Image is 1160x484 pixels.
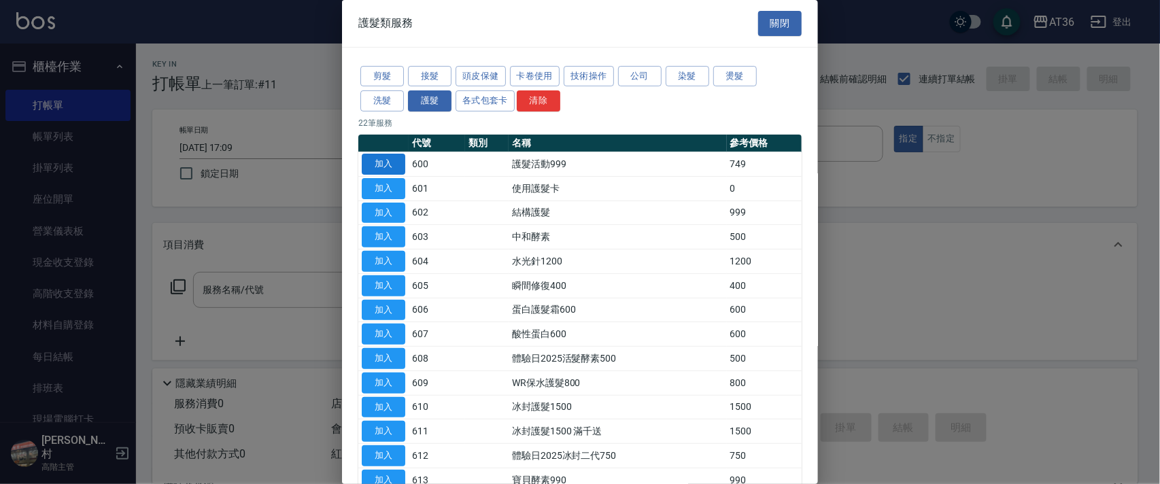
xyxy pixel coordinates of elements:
button: 加入 [362,397,405,418]
button: 加入 [362,348,405,369]
td: 602 [409,201,465,225]
button: 剪髮 [360,66,404,87]
button: 清除 [517,90,560,111]
button: 關閉 [758,11,802,36]
button: 燙髮 [713,66,757,87]
td: 冰封護髮1500 滿千送 [509,419,727,444]
td: 612 [409,444,465,468]
td: 600 [727,298,802,322]
p: 22 筆服務 [358,117,802,129]
button: 卡卷使用 [510,66,560,87]
button: 接髮 [408,66,451,87]
td: 1200 [727,249,802,274]
td: 冰封護髮1500 [509,395,727,419]
button: 加入 [362,178,405,199]
td: 500 [727,347,802,371]
td: 體驗日2025活髮酵素500 [509,347,727,371]
button: 加入 [362,421,405,442]
td: 0 [727,176,802,201]
td: 600 [409,152,465,177]
th: 類別 [465,135,509,152]
button: 加入 [362,445,405,466]
td: 607 [409,322,465,347]
td: 604 [409,249,465,274]
td: 400 [727,273,802,298]
td: 611 [409,419,465,444]
button: 加入 [362,373,405,394]
td: 1500 [727,419,802,444]
td: 瞬間修復400 [509,273,727,298]
td: 610 [409,395,465,419]
button: 護髮 [408,90,451,111]
td: 800 [727,370,802,395]
button: 加入 [362,275,405,296]
td: 使用護髮卡 [509,176,727,201]
td: 蛋白護髮霜600 [509,298,727,322]
td: 體驗日2025冰封二代750 [509,444,727,468]
th: 名稱 [509,135,727,152]
td: 749 [727,152,802,177]
td: WR保水護髮800 [509,370,727,395]
td: 結構護髮 [509,201,727,225]
td: 608 [409,347,465,371]
button: 加入 [362,251,405,272]
td: 609 [409,370,465,395]
td: 酸性蛋白600 [509,322,727,347]
button: 加入 [362,300,405,321]
td: 606 [409,298,465,322]
th: 參考價格 [727,135,802,152]
button: 各式包套卡 [456,90,515,111]
button: 技術操作 [564,66,614,87]
button: 頭皮保健 [456,66,506,87]
button: 公司 [618,66,662,87]
button: 染髮 [666,66,709,87]
button: 加入 [362,203,405,224]
span: 護髮類服務 [358,16,413,30]
td: 601 [409,176,465,201]
td: 605 [409,273,465,298]
td: 750 [727,444,802,468]
button: 洗髮 [360,90,404,111]
td: 護髮活動999 [509,152,727,177]
td: 500 [727,225,802,249]
td: 603 [409,225,465,249]
th: 代號 [409,135,465,152]
td: 中和酵素 [509,225,727,249]
td: 1500 [727,395,802,419]
button: 加入 [362,226,405,247]
button: 加入 [362,154,405,175]
td: 水光針1200 [509,249,727,274]
button: 加入 [362,324,405,345]
td: 600 [727,322,802,347]
td: 999 [727,201,802,225]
